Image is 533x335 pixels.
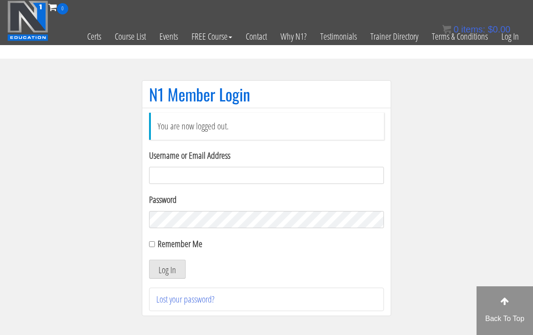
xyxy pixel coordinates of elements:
[156,293,215,305] a: Lost your password?
[158,238,202,250] label: Remember Me
[153,14,185,59] a: Events
[488,24,510,34] bdi: 0.00
[488,24,493,34] span: $
[274,14,313,59] a: Why N1?
[454,24,458,34] span: 0
[48,1,68,13] a: 0
[149,260,186,279] button: Log In
[108,14,153,59] a: Course List
[7,0,48,41] img: n1-education
[364,14,425,59] a: Trainer Directory
[425,14,495,59] a: Terms & Conditions
[149,193,384,207] label: Password
[149,149,384,162] label: Username or Email Address
[239,14,274,59] a: Contact
[57,3,68,14] span: 0
[461,24,485,34] span: items:
[495,14,526,59] a: Log In
[149,85,384,103] h1: N1 Member Login
[185,14,239,59] a: FREE Course
[80,14,108,59] a: Certs
[442,25,451,34] img: icon11.png
[477,313,533,324] p: Back To Top
[149,113,384,140] li: You are now logged out.
[442,24,510,34] a: 0 items: $0.00
[313,14,364,59] a: Testimonials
